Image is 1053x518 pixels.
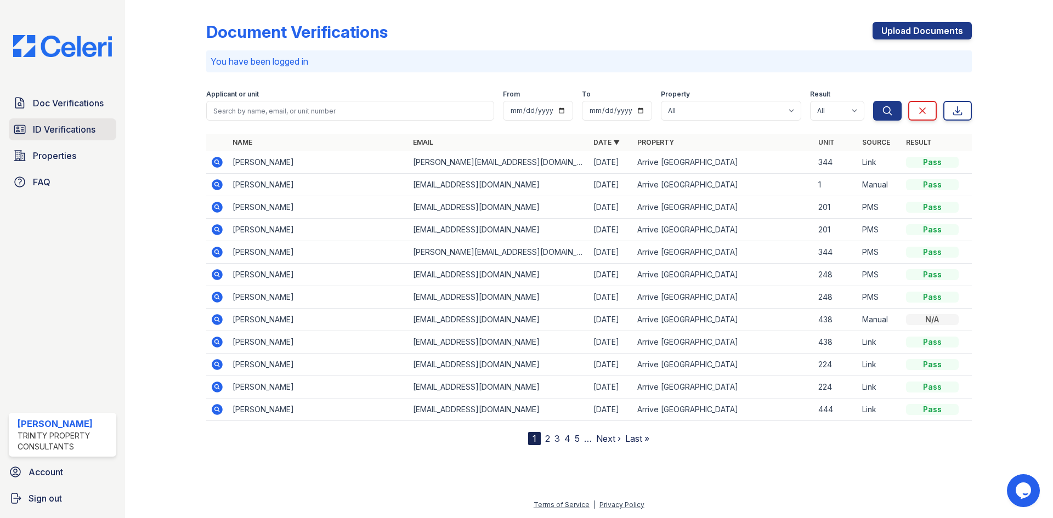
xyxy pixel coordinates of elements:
div: N/A [906,314,959,325]
td: Arrive [GEOGRAPHIC_DATA] [633,399,813,421]
a: Upload Documents [873,22,972,39]
td: Arrive [GEOGRAPHIC_DATA] [633,264,813,286]
td: [DATE] [589,219,633,241]
td: 201 [814,196,858,219]
p: You have been logged in [211,55,967,68]
td: 344 [814,151,858,174]
a: Sign out [4,487,121,509]
td: [EMAIL_ADDRESS][DOMAIN_NAME] [409,399,589,421]
td: [EMAIL_ADDRESS][DOMAIN_NAME] [409,219,589,241]
td: Arrive [GEOGRAPHIC_DATA] [633,354,813,376]
div: Pass [906,337,959,348]
td: [EMAIL_ADDRESS][DOMAIN_NAME] [409,309,589,331]
td: [DATE] [589,196,633,219]
div: Pass [906,179,959,190]
td: Arrive [GEOGRAPHIC_DATA] [633,376,813,399]
td: [EMAIL_ADDRESS][DOMAIN_NAME] [409,376,589,399]
td: [PERSON_NAME] [228,174,409,196]
td: 344 [814,241,858,264]
td: 248 [814,286,858,309]
td: PMS [858,196,902,219]
td: Arrive [GEOGRAPHIC_DATA] [633,309,813,331]
div: Document Verifications [206,22,388,42]
label: Property [661,90,690,99]
td: [DATE] [589,309,633,331]
td: [EMAIL_ADDRESS][DOMAIN_NAME] [409,331,589,354]
td: [PERSON_NAME] [228,286,409,309]
td: [EMAIL_ADDRESS][DOMAIN_NAME] [409,174,589,196]
td: Link [858,331,902,354]
a: Result [906,138,932,146]
td: [PERSON_NAME] [228,219,409,241]
div: Pass [906,292,959,303]
td: [DATE] [589,331,633,354]
td: [EMAIL_ADDRESS][DOMAIN_NAME] [409,196,589,219]
div: 1 [528,432,541,445]
span: … [584,432,592,445]
div: Pass [906,202,959,213]
td: PMS [858,241,902,264]
td: [EMAIL_ADDRESS][DOMAIN_NAME] [409,354,589,376]
td: Arrive [GEOGRAPHIC_DATA] [633,151,813,174]
td: Arrive [GEOGRAPHIC_DATA] [633,196,813,219]
label: Applicant or unit [206,90,259,99]
td: [PERSON_NAME] [228,196,409,219]
iframe: chat widget [1007,474,1042,507]
td: Arrive [GEOGRAPHIC_DATA] [633,219,813,241]
label: Result [810,90,830,99]
a: Properties [9,145,116,167]
td: [PERSON_NAME] [228,331,409,354]
td: [PERSON_NAME] [228,151,409,174]
td: Arrive [GEOGRAPHIC_DATA] [633,331,813,354]
div: Pass [906,247,959,258]
a: FAQ [9,171,116,193]
div: Pass [906,359,959,370]
span: Properties [33,149,76,162]
td: [PERSON_NAME][EMAIL_ADDRESS][DOMAIN_NAME] [409,241,589,264]
a: Next › [596,433,621,444]
td: [DATE] [589,354,633,376]
td: [PERSON_NAME] [228,309,409,331]
td: PMS [858,286,902,309]
td: [PERSON_NAME] [228,264,409,286]
td: Manual [858,174,902,196]
a: Terms of Service [534,500,590,509]
td: Link [858,376,902,399]
td: [PERSON_NAME] [228,241,409,264]
a: Property [637,138,674,146]
td: 224 [814,354,858,376]
a: Email [413,138,433,146]
span: Sign out [29,492,62,505]
td: 444 [814,399,858,421]
div: Pass [906,382,959,392]
td: Link [858,399,902,421]
td: 201 [814,219,858,241]
td: 224 [814,376,858,399]
a: Last » [625,433,649,444]
a: Date ▼ [593,138,620,146]
input: Search by name, email, or unit number [206,101,494,121]
td: PMS [858,219,902,241]
td: 438 [814,331,858,354]
td: [DATE] [589,241,633,264]
td: [DATE] [589,174,633,196]
td: [EMAIL_ADDRESS][DOMAIN_NAME] [409,264,589,286]
td: 248 [814,264,858,286]
td: Link [858,151,902,174]
a: Privacy Policy [599,500,644,509]
div: Pass [906,157,959,168]
td: [PERSON_NAME] [228,354,409,376]
span: Doc Verifications [33,96,104,110]
a: Doc Verifications [9,92,116,114]
span: ID Verifications [33,123,95,136]
td: [DATE] [589,376,633,399]
td: [DATE] [589,264,633,286]
a: Unit [818,138,835,146]
span: Account [29,465,63,479]
a: Name [233,138,252,146]
div: [PERSON_NAME] [18,417,112,430]
label: To [582,90,591,99]
a: 5 [575,433,580,444]
div: | [593,500,596,509]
